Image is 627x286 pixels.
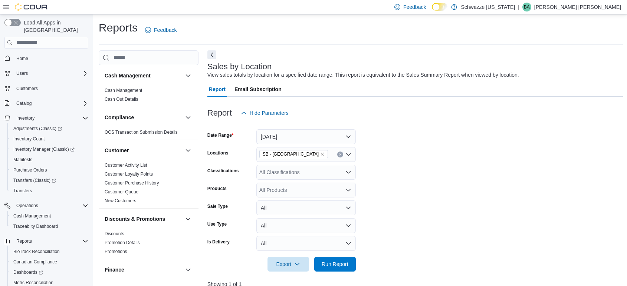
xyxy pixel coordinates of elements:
span: Adjustments (Classic) [10,124,88,133]
h3: Discounts & Promotions [105,215,165,223]
button: Customer [105,147,182,154]
a: Customer Purchase History [105,180,159,186]
span: Promotion Details [105,240,140,246]
input: Dark Mode [432,3,447,11]
div: Brandon Allen Benoit [522,3,531,11]
button: Next [207,50,216,59]
a: BioTrack Reconciliation [10,247,63,256]
button: Traceabilty Dashboard [7,221,91,232]
a: Home [13,54,31,63]
div: Compliance [99,128,198,140]
button: Customer [184,146,193,155]
button: All [256,200,356,215]
a: Discounts [105,231,124,236]
div: Customer [99,161,198,208]
h1: Reports [99,20,138,35]
span: Transfers [10,186,88,195]
span: Inventory Count [10,134,88,143]
button: Cash Management [184,71,193,80]
a: Cash Management [105,88,142,93]
p: [PERSON_NAME] [PERSON_NAME] [534,3,621,11]
span: Canadian Compliance [13,259,57,265]
button: Cash Management [7,211,91,221]
button: Cash Management [105,72,182,79]
h3: Compliance [105,114,134,121]
label: Locations [207,150,229,156]
span: Catalog [13,99,88,108]
label: Date Range [207,132,234,138]
button: Inventory Count [7,134,91,144]
span: Inventory Manager (Classic) [10,145,88,154]
a: Inventory Manager (Classic) [7,144,91,154]
a: Dashboards [10,268,46,277]
div: Discounts & Promotions [99,229,198,259]
button: Hide Parameters [238,106,292,120]
span: Load All Apps in [GEOGRAPHIC_DATA] [21,19,88,34]
label: Is Delivery [207,239,230,245]
a: Canadian Compliance [10,257,60,266]
span: Run Report [322,260,348,268]
h3: Customer [105,147,129,154]
span: Users [13,69,88,78]
a: Traceabilty Dashboard [10,222,61,231]
span: SB - [GEOGRAPHIC_DATA] [263,150,319,158]
span: Users [16,70,28,76]
h3: Finance [105,266,124,273]
span: Catalog [16,100,32,106]
span: Reports [16,238,32,244]
button: Export [267,257,309,272]
a: Transfers (Classic) [7,175,91,186]
a: Transfers (Classic) [10,176,59,185]
div: View sales totals by location for a specified date range. This report is equivalent to the Sales ... [207,71,519,79]
a: Customer Activity List [105,163,147,168]
a: Cash Management [10,212,54,220]
a: Promotions [105,249,127,254]
span: SB - Pueblo West [259,150,328,158]
span: Report [209,82,226,97]
button: Open list of options [345,187,351,193]
a: Adjustments (Classic) [7,123,91,134]
span: Dashboards [13,269,43,275]
h3: Report [207,109,232,117]
button: Purchase Orders [7,165,91,175]
button: Transfers [7,186,91,196]
a: Inventory Count [10,134,48,143]
button: Clear input [337,152,343,157]
a: Dashboards [7,267,91,277]
span: Cash Management [10,212,88,220]
a: Adjustments (Classic) [10,124,65,133]
button: Compliance [105,114,182,121]
button: All [256,218,356,233]
a: Customer Loyalty Points [105,172,153,177]
span: Inventory Manager (Classic) [13,146,75,152]
span: Email Subscription [234,82,282,97]
span: Reports [13,237,88,246]
button: Manifests [7,154,91,165]
span: Transfers (Classic) [10,176,88,185]
span: Feedback [154,26,177,34]
h3: Sales by Location [207,62,272,71]
span: Customer Loyalty Points [105,171,153,177]
button: Finance [105,266,182,273]
span: Cash Out Details [105,96,138,102]
span: Operations [16,203,38,209]
span: Canadian Compliance [10,257,88,266]
button: Discounts & Promotions [184,214,193,223]
span: Transfers [13,188,32,194]
button: Home [1,53,91,64]
span: Home [16,56,28,61]
span: BioTrack Reconciliation [13,249,60,255]
span: Transfers (Classic) [13,177,56,183]
h3: Cash Management [105,72,151,79]
a: Inventory Manager (Classic) [10,145,78,154]
button: Open list of options [345,152,351,157]
a: New Customers [105,198,136,203]
button: All [256,236,356,251]
a: Manifests [10,155,35,164]
span: Dashboards [10,268,88,277]
span: OCS Transaction Submission Details [105,129,178,135]
span: Promotions [105,249,127,255]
